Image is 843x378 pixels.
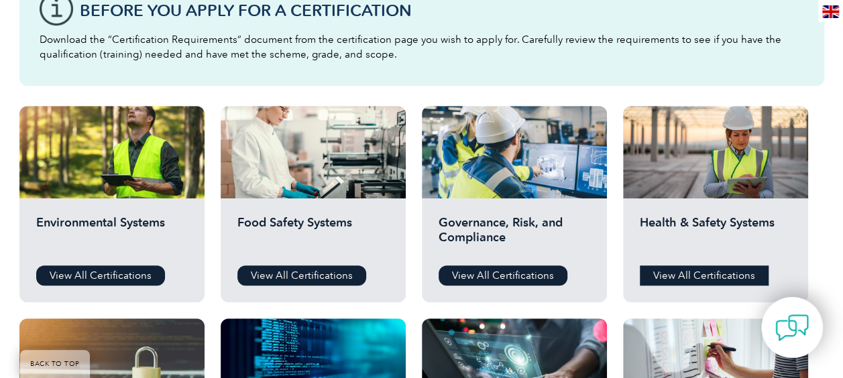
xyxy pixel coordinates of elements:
[439,215,590,255] h2: Governance, Risk, and Compliance
[36,215,188,255] h2: Environmental Systems
[775,311,809,344] img: contact-chat.png
[20,350,90,378] a: BACK TO TOP
[822,5,839,18] img: en
[80,2,804,19] h3: Before You Apply For a Certification
[439,265,567,286] a: View All Certifications
[237,265,366,286] a: View All Certifications
[40,32,804,62] p: Download the “Certification Requirements” document from the certification page you wish to apply ...
[36,265,165,286] a: View All Certifications
[237,215,389,255] h2: Food Safety Systems
[640,265,769,286] a: View All Certifications
[640,215,791,255] h2: Health & Safety Systems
